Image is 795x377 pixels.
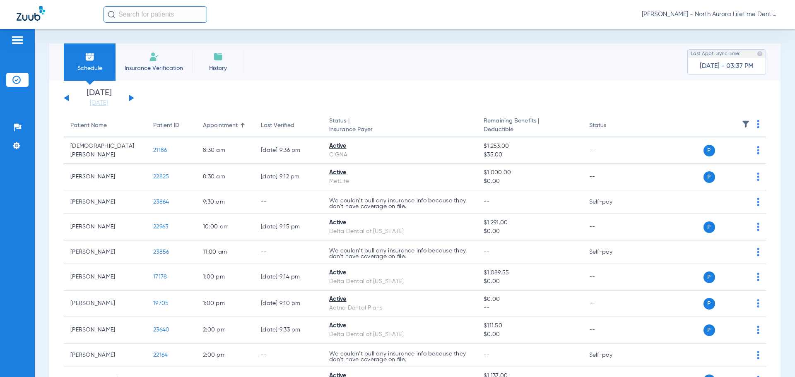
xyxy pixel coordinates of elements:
[196,291,254,317] td: 1:00 PM
[203,121,238,130] div: Appointment
[323,114,477,137] th: Status |
[583,240,638,264] td: Self-pay
[329,125,470,134] span: Insurance Payer
[198,64,238,72] span: History
[583,164,638,190] td: --
[261,121,316,130] div: Last Verified
[153,300,169,306] span: 19705
[484,322,576,330] span: $111.50
[703,271,715,283] span: P
[196,137,254,164] td: 8:30 AM
[261,121,294,130] div: Last Verified
[484,352,490,358] span: --
[213,52,223,62] img: History
[700,62,754,70] span: [DATE] - 03:37 PM
[583,264,638,291] td: --
[254,343,323,367] td: --
[757,326,759,334] img: group-dot-blue.svg
[757,248,759,256] img: group-dot-blue.svg
[757,51,763,57] img: last sync help info
[484,277,576,286] span: $0.00
[64,164,147,190] td: [PERSON_NAME]
[757,173,759,181] img: group-dot-blue.svg
[329,269,470,277] div: Active
[64,291,147,317] td: [PERSON_NAME]
[691,50,740,58] span: Last Appt. Sync Time:
[757,198,759,206] img: group-dot-blue.svg
[153,121,190,130] div: Patient ID
[153,199,169,205] span: 23864
[153,224,168,230] span: 22963
[254,214,323,240] td: [DATE] 9:15 PM
[153,121,179,130] div: Patient ID
[757,223,759,231] img: group-dot-blue.svg
[329,351,470,363] p: We couldn’t pull any insurance info because they don’t have coverage on file.
[196,190,254,214] td: 9:30 AM
[703,145,715,156] span: P
[742,120,750,128] img: filter.svg
[583,343,638,367] td: Self-pay
[583,291,638,317] td: --
[484,249,490,255] span: --
[196,240,254,264] td: 11:00 AM
[64,190,147,214] td: [PERSON_NAME]
[74,89,124,107] li: [DATE]
[153,147,167,153] span: 21186
[70,121,107,130] div: Patient Name
[74,99,124,107] a: [DATE]
[329,198,470,209] p: We couldn’t pull any insurance info because they don’t have coverage on file.
[85,52,95,62] img: Schedule
[757,146,759,154] img: group-dot-blue.svg
[64,317,147,343] td: [PERSON_NAME]
[477,114,582,137] th: Remaining Benefits |
[583,137,638,164] td: --
[757,299,759,307] img: group-dot-blue.svg
[149,52,159,62] img: Manual Insurance Verification
[703,171,715,183] span: P
[757,351,759,359] img: group-dot-blue.svg
[153,352,168,358] span: 22164
[254,264,323,291] td: [DATE] 9:14 PM
[484,227,576,236] span: $0.00
[153,327,169,333] span: 23640
[329,227,470,236] div: Delta Dental of [US_STATE]
[583,317,638,343] td: --
[196,164,254,190] td: 8:30 AM
[104,6,207,23] input: Search for patients
[484,295,576,304] span: $0.00
[703,221,715,233] span: P
[329,330,470,339] div: Delta Dental of [US_STATE]
[254,137,323,164] td: [DATE] 9:36 PM
[64,343,147,367] td: [PERSON_NAME]
[484,125,576,134] span: Deductible
[70,64,109,72] span: Schedule
[329,322,470,330] div: Active
[583,190,638,214] td: Self-pay
[757,273,759,281] img: group-dot-blue.svg
[11,35,24,45] img: hamburger-icon
[329,219,470,227] div: Active
[64,240,147,264] td: [PERSON_NAME]
[254,317,323,343] td: [DATE] 9:33 PM
[484,142,576,151] span: $1,253.00
[153,174,169,180] span: 22825
[196,214,254,240] td: 10:00 AM
[484,330,576,339] span: $0.00
[70,121,140,130] div: Patient Name
[583,114,638,137] th: Status
[17,6,45,21] img: Zuub Logo
[329,295,470,304] div: Active
[329,142,470,151] div: Active
[642,10,778,19] span: [PERSON_NAME] - North Aurora Lifetime Dentistry
[484,168,576,177] span: $1,000.00
[703,298,715,310] span: P
[254,164,323,190] td: [DATE] 9:12 PM
[254,190,323,214] td: --
[196,343,254,367] td: 2:00 PM
[484,151,576,159] span: $35.00
[484,269,576,277] span: $1,089.55
[757,120,759,128] img: group-dot-blue.svg
[484,177,576,186] span: $0.00
[484,219,576,227] span: $1,291.00
[254,291,323,317] td: [DATE] 9:10 PM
